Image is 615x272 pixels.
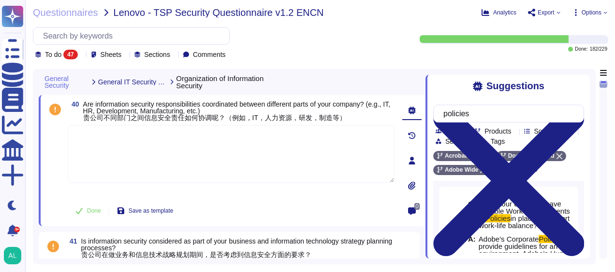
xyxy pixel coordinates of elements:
span: Save as template [129,208,174,214]
span: Analytics [493,10,516,15]
span: Export [538,10,555,15]
button: user [2,245,28,266]
span: 40 [68,101,79,108]
span: Done [87,208,101,214]
button: Done [68,201,109,220]
span: Done: [575,47,588,52]
span: Organization of Information Security [176,75,278,89]
div: 47 [63,50,77,59]
span: 182 / 229 [590,47,607,52]
input: Search by keywords [38,27,229,44]
span: Comments [193,51,226,58]
span: 41 [66,238,77,245]
button: Save as template [109,201,181,220]
input: Search by keywords [439,105,574,122]
span: General IT Security Policy [98,79,167,85]
span: Options [582,10,601,15]
img: user [4,247,21,264]
div: 9+ [14,227,20,232]
span: General Security [44,75,89,89]
button: Analytics [482,9,516,16]
span: Sheets [101,51,122,58]
span: To do [45,51,61,58]
span: Lenovo - TSP Security Questionnaire v1.2 ENCN [114,8,324,17]
span: Are information security responsibilities coordinated between different parts of your company? (e... [83,100,391,122]
span: Sections [144,51,170,58]
span: Is information security considered as part of your business and information technology strategy p... [81,237,393,258]
span: Questionnaires [33,8,98,17]
span: 0 [414,203,420,210]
